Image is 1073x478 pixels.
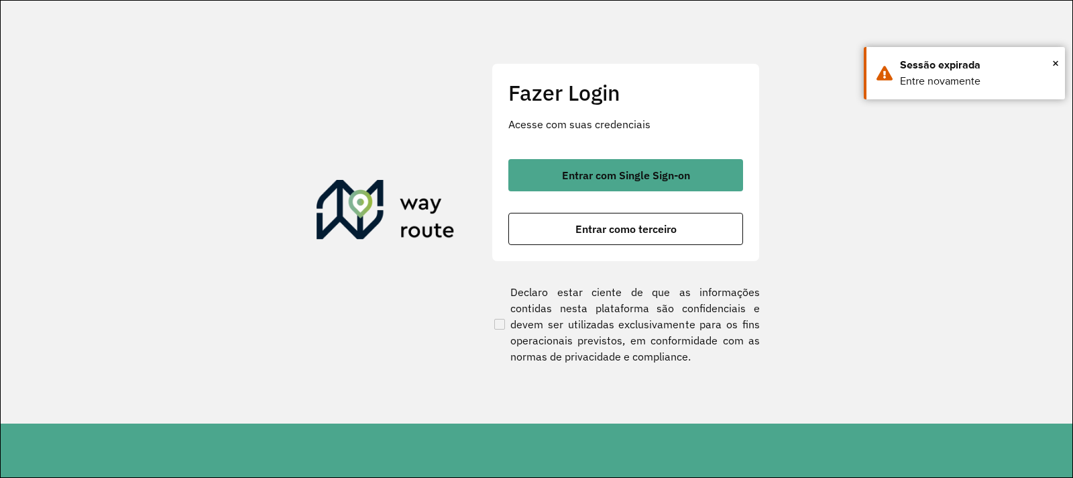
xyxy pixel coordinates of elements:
img: Roteirizador AmbevTech [317,180,455,244]
button: button [508,159,743,191]
div: Entre novamente [900,73,1055,89]
button: Close [1052,53,1059,73]
span: Entrar como terceiro [575,224,677,234]
span: Entrar com Single Sign-on [562,170,690,181]
p: Acesse com suas credenciais [508,116,743,132]
label: Declaro estar ciente de que as informações contidas nesta plataforma são confidenciais e devem se... [492,284,760,365]
button: button [508,213,743,245]
div: Sessão expirada [900,57,1055,73]
span: × [1052,53,1059,73]
h2: Fazer Login [508,80,743,105]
